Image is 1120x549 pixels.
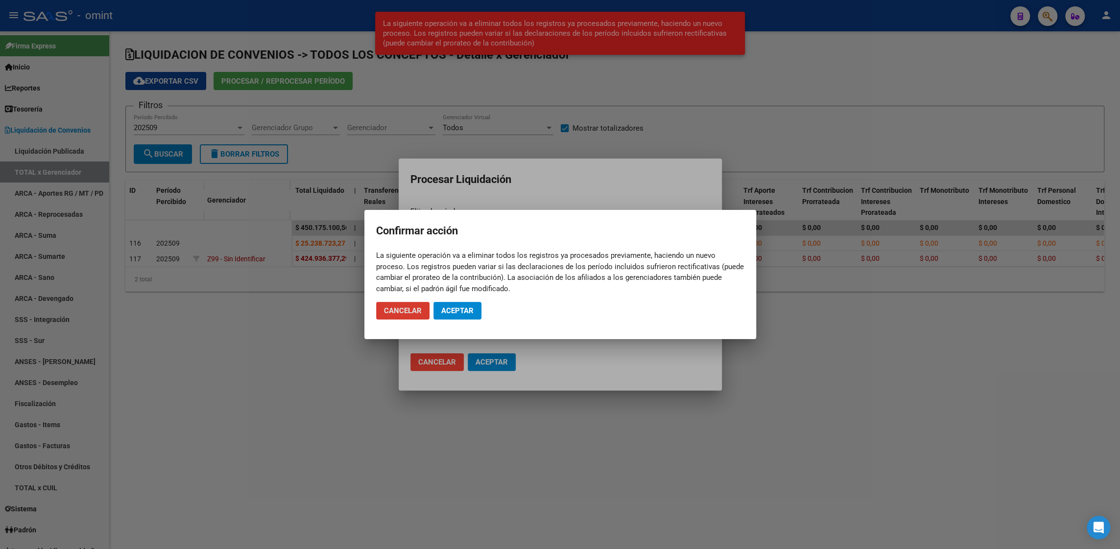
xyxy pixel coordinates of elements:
span: Cancelar [384,306,422,315]
h2: Confirmar acción [376,222,744,240]
mat-dialog-content: La siguiente operación va a eliminar todos los registros ya procesados previamente, haciendo un n... [364,250,756,294]
button: Aceptar [433,302,481,320]
button: Cancelar [376,302,429,320]
div: Open Intercom Messenger [1087,516,1110,539]
span: Aceptar [441,306,474,315]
